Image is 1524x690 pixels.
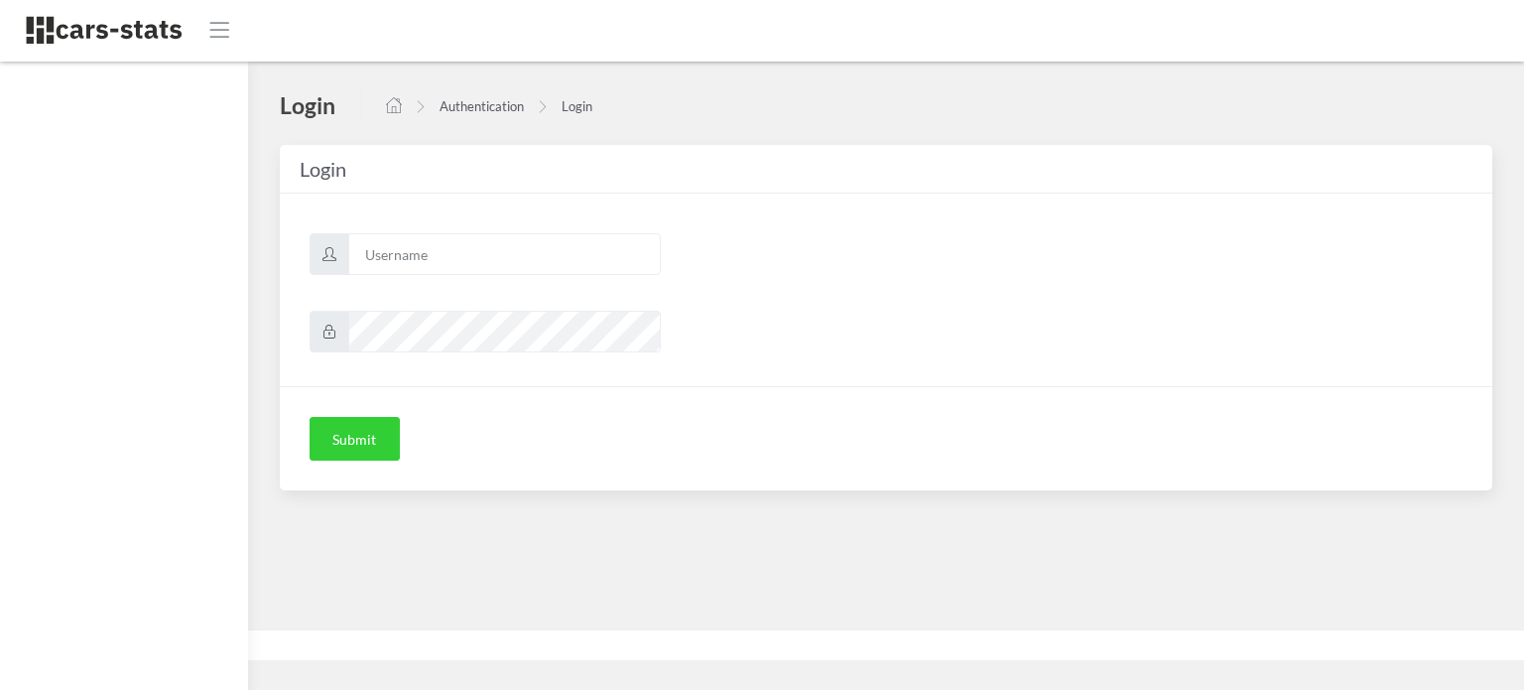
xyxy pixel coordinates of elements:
a: Login [562,98,592,114]
img: navbar brand [25,15,184,46]
a: Authentication [440,98,524,114]
button: Submit [310,417,400,461]
span: Login [300,157,346,181]
input: Username [348,233,661,275]
h4: Login [280,90,335,120]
